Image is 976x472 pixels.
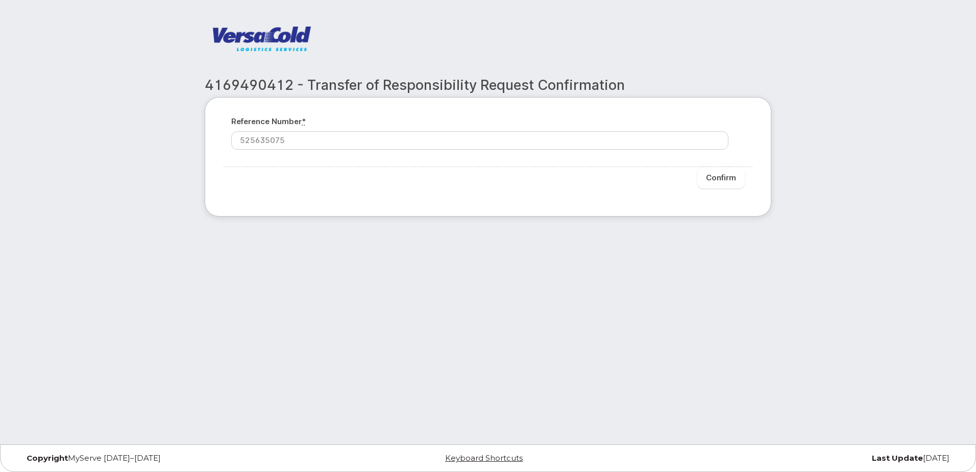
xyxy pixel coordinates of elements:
div: [DATE] [644,454,957,462]
img: Versacold Logistics Services ULC [213,27,311,51]
h2: 4169490412 - Transfer of Responsibility Request Confirmation [205,78,771,93]
input: Confirm [697,167,745,189]
a: Keyboard Shortcuts [445,453,523,463]
strong: Copyright [27,453,68,463]
label: Reference number [231,116,306,127]
abbr: required [302,116,306,126]
div: MyServe [DATE]–[DATE] [19,454,332,462]
strong: Last Update [872,453,923,463]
